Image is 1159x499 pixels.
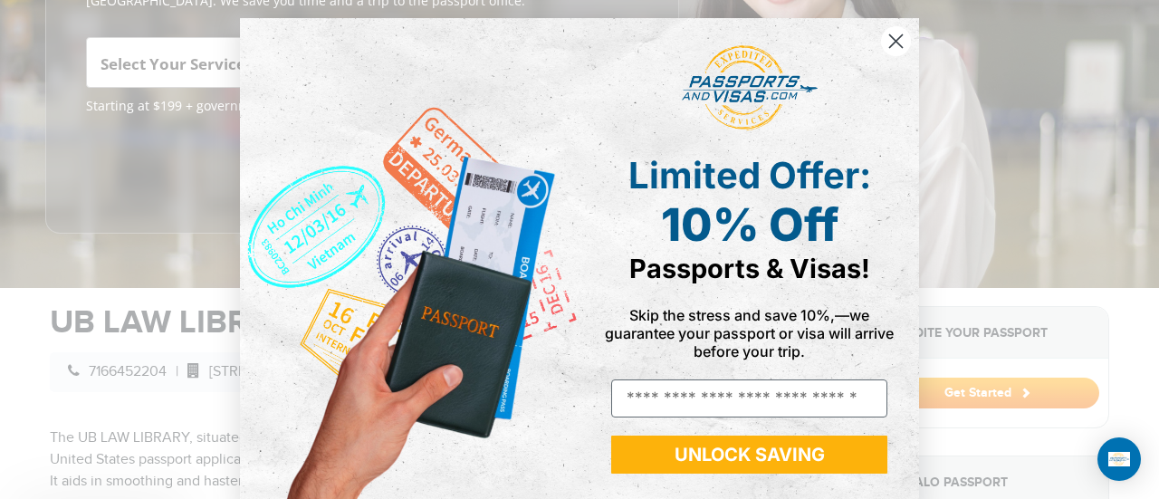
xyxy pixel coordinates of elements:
span: Passports & Visas! [629,253,870,284]
button: Close dialog [880,25,912,57]
span: Limited Offer: [628,153,871,197]
span: 10% Off [661,197,838,252]
span: Skip the stress and save 10%,—we guarantee your passport or visa will arrive before your trip. [605,306,894,360]
div: Open Intercom Messenger [1097,437,1141,481]
button: UNLOCK SAVING [611,436,887,474]
img: passports and visas [682,45,818,130]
